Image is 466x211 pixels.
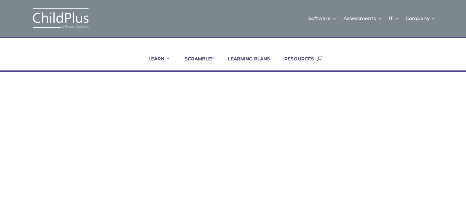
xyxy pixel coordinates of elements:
a: SCRAMBLE!! [177,56,214,70]
a: Software [308,6,337,31]
a: LEARNING PLANS [220,56,270,70]
a: Company [406,6,436,31]
a: Assessments [343,6,382,31]
a: LEARN [141,56,171,70]
a: RESOURCES [277,56,314,70]
a: IT [389,6,399,31]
